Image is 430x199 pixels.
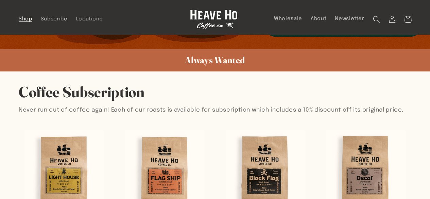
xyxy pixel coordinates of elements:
p: Never run out of coffee again! Each of our roasts is available for subscription which includes a ... [19,105,411,115]
span: Newsletter [335,16,364,22]
span: Subscribe [41,16,68,22]
summary: Search [368,11,384,27]
span: Wholesale [274,16,302,22]
span: Locations [76,16,103,22]
a: About [306,11,330,26]
a: Locations [72,12,107,27]
a: Shop [14,12,36,27]
span: Shop [19,16,32,22]
span: Always Wanted [185,54,245,66]
span: About [311,16,326,22]
img: Heave Ho Coffee Co [190,10,238,29]
a: Subscribe [36,12,72,27]
a: Wholesale [270,11,306,26]
h2: Coffee Subscription [19,82,411,102]
a: Newsletter [331,11,369,26]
